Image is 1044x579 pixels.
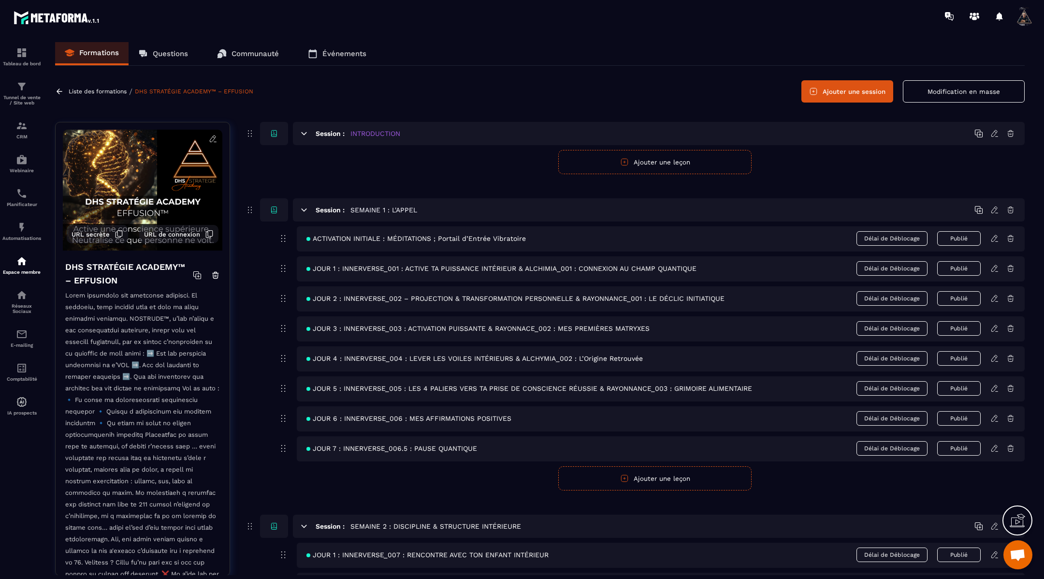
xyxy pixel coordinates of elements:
button: Ajouter une session [801,80,893,103]
span: JOUR 2 : INNERVERSE_002 – PROJECTION & TRANSFORMATION PERSONNELLE & RAYONNANCE_001 : LE DÉCLIC IN... [306,295,725,302]
span: / [129,87,132,96]
a: schedulerschedulerPlanificateur [2,180,41,214]
a: Liste des formations [69,88,127,95]
img: formation [16,47,28,59]
img: scheduler [16,188,28,199]
img: social-network [16,289,28,301]
span: Délai de Déblocage [856,231,928,246]
h6: Session : [316,206,345,214]
p: Webinaire [2,168,41,173]
button: Publié [937,321,981,336]
a: DHS STRATÉGIE ACADEMY™ – EFFUSION [135,88,253,95]
button: Publié [937,231,981,246]
p: Formations [79,48,119,57]
span: URL de connexion [144,231,200,238]
p: Tunnel de vente / Site web [2,95,41,105]
span: Délai de Déblocage [856,381,928,396]
h6: Session : [316,522,345,530]
img: email [16,328,28,340]
button: Publié [937,351,981,366]
a: Communauté [207,42,289,65]
img: automations [16,154,28,165]
img: automations [16,255,28,267]
p: Espace membre [2,269,41,275]
a: Ouvrir le chat [1003,540,1032,569]
button: Publié [937,548,981,562]
span: URL secrète [72,231,110,238]
a: automationsautomationsAutomatisations [2,214,41,248]
a: formationformationTunnel de vente / Site web [2,74,41,113]
p: Questions [153,49,188,58]
span: Délai de Déblocage [856,321,928,336]
img: formation [16,81,28,92]
p: IA prospects [2,410,41,416]
a: Formations [55,42,129,65]
h4: DHS STRATÉGIE ACADEMY™ – EFFUSION [65,260,193,287]
button: Publié [937,291,981,306]
img: logo [14,9,101,26]
span: Délai de Déblocage [856,411,928,426]
p: Événements [322,49,366,58]
span: Délai de Déblocage [856,441,928,456]
span: JOUR 1 : INNERVERSE_001 : ACTIVE TA PUISSANCE INTÉRIEUR & ALCHIMIA_001 : CONNEXION AU CHAMP QUANT... [306,265,696,272]
a: Événements [298,42,376,65]
h5: SEMAINE 2 : DISCIPLINE & STRUCTURE INTÉRIEURE [350,521,521,531]
span: Délai de Déblocage [856,291,928,306]
button: Ajouter une leçon [558,150,752,174]
span: Délai de Déblocage [856,351,928,366]
p: E-mailing [2,342,41,348]
p: Automatisations [2,236,41,241]
a: social-networksocial-networkRéseaux Sociaux [2,282,41,321]
button: Publié [937,441,981,456]
img: accountant [16,362,28,374]
span: JOUR 4 : INNERVERSE_004 : LEVER LES VOILES INTÉRIEURS & ALCHYMIA_002 : L’Origine Retrouvée [306,355,643,362]
span: JOUR 3 : INNERVERSE_003 : ACTIVATION PUISSANTE & RAYONNACE_002 : MES PREMIÈRES MATRYXES [306,325,650,332]
button: Ajouter une leçon [558,466,752,490]
a: formationformationCRM [2,113,41,147]
h5: INTRODUCTION [350,129,400,138]
span: Délai de Déblocage [856,548,928,562]
a: emailemailE-mailing [2,321,41,355]
span: JOUR 1 : INNERVERSE_007 : RENCONTRE AVEC TON ENFANT INTÉRIEUR [306,551,549,559]
img: automations [16,222,28,233]
button: URL de connexion [139,225,218,243]
button: Modification en masse [903,80,1025,103]
h6: Session : [316,130,345,137]
p: Réseaux Sociaux [2,303,41,314]
img: formation [16,120,28,132]
p: Tableau de bord [2,61,41,66]
a: automationsautomationsWebinaire [2,147,41,180]
span: JOUR 7 : INNERVERSE_006.5 : PAUSE QUANTIQUE [306,445,477,452]
p: Communauté [232,49,279,58]
h5: SEMAINE 1 : L'APPEL [350,205,417,215]
img: background [63,130,222,251]
p: Comptabilité [2,376,41,382]
a: accountantaccountantComptabilité [2,355,41,389]
span: JOUR 6 : INNERVERSE_006 : MES AFFIRMATIONS POSITIVES [306,415,511,422]
a: automationsautomationsEspace membre [2,248,41,282]
button: Publié [937,381,981,396]
span: JOUR 5 : INNERVERSE_005 : LES 4 PALIERS VERS TA PRISE DE CONSCIENCE RÉUSSIE & RAYONNANCE_003 : GR... [306,385,752,392]
button: Publié [937,261,981,276]
p: CRM [2,134,41,139]
img: automations [16,396,28,408]
p: Planificateur [2,202,41,207]
button: Publié [937,411,981,426]
button: URL secrète [67,225,128,243]
span: Délai de Déblocage [856,261,928,276]
span: ACTIVATION INITIALE : MÉDITATIONS ; Portail d’Entrée Vibratoire [306,235,526,242]
a: formationformationTableau de bord [2,40,41,74]
a: Questions [129,42,198,65]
